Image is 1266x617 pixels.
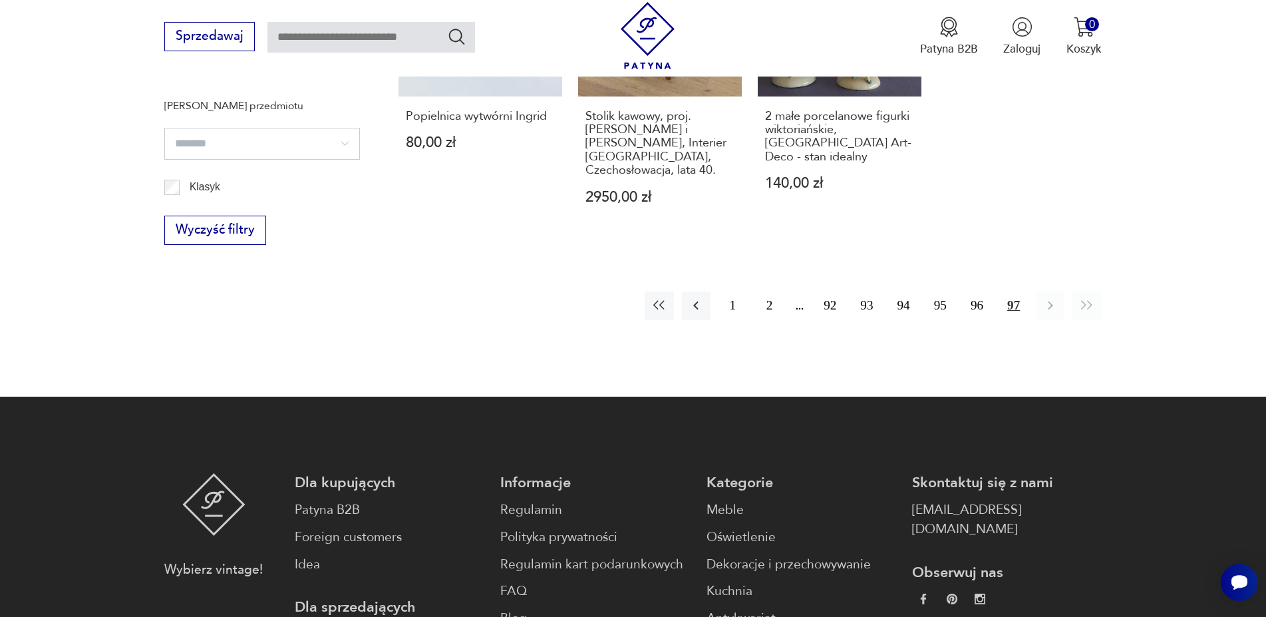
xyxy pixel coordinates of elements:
[912,473,1102,493] p: Skontaktuj się z nami
[765,176,915,190] p: 140,00 zł
[920,41,978,57] p: Patyna B2B
[190,178,220,196] p: Klasyk
[295,598,484,617] p: Dla sprzedających
[406,110,555,123] h3: Popielnica wytwórni Ingrid
[1066,17,1102,57] button: 0Koszyk
[975,594,985,604] img: c2fd9cf7f39615d9d6839a72ae8e59e5.webp
[707,555,896,574] a: Dekoracje i przechowywanie
[999,292,1028,320] button: 97
[500,528,690,547] a: Polityka prywatności
[755,292,784,320] button: 2
[889,292,918,320] button: 94
[912,501,1102,539] a: [EMAIL_ADDRESS][DOMAIN_NAME]
[406,136,555,150] p: 80,00 zł
[164,97,360,114] p: [PERSON_NAME] przedmiotu
[947,594,957,604] img: 37d27d81a828e637adc9f9cb2e3d3a8a.webp
[939,17,959,37] img: Ikona medalu
[707,528,896,547] a: Oświetlenie
[1074,17,1094,37] img: Ikona koszyka
[852,292,881,320] button: 93
[164,560,263,580] p: Wybierz vintage!
[585,190,735,204] p: 2950,00 zł
[1012,17,1032,37] img: Ikonka użytkownika
[963,292,991,320] button: 96
[718,292,747,320] button: 1
[1003,17,1040,57] button: Zaloguj
[447,27,466,46] button: Szukaj
[295,501,484,520] a: Patyna B2B
[920,17,978,57] button: Patyna B2B
[500,582,690,601] a: FAQ
[295,555,484,574] a: Idea
[295,473,484,493] p: Dla kupujących
[500,555,690,574] a: Regulamin kart podarunkowych
[816,292,844,320] button: 92
[1085,17,1099,31] div: 0
[765,110,915,164] h3: 2 małe porcelanowe figurki wiktoriańskie, [GEOGRAPHIC_DATA] Art-Deco - stan idealny
[614,2,681,69] img: Patyna - sklep z meblami i dekoracjami vintage
[1221,564,1258,601] iframe: Smartsupp widget button
[182,473,245,536] img: Patyna - sklep z meblami i dekoracjami vintage
[1066,41,1102,57] p: Koszyk
[164,22,254,51] button: Sprzedawaj
[164,32,254,43] a: Sprzedawaj
[500,473,690,493] p: Informacje
[164,216,265,245] button: Wyczyść filtry
[295,528,484,547] a: Foreign customers
[1003,41,1040,57] p: Zaloguj
[707,582,896,601] a: Kuchnia
[918,594,929,604] img: da9060093f698e4c3cedc1453eec5031.webp
[912,563,1102,582] p: Obserwuj nas
[920,17,978,57] a: Ikona medaluPatyna B2B
[707,473,896,493] p: Kategorie
[926,292,955,320] button: 95
[707,501,896,520] a: Meble
[500,501,690,520] a: Regulamin
[585,110,735,178] h3: Stolik kawowy, proj. [PERSON_NAME] i [PERSON_NAME], Interier [GEOGRAPHIC_DATA], Czechosłowacja, l...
